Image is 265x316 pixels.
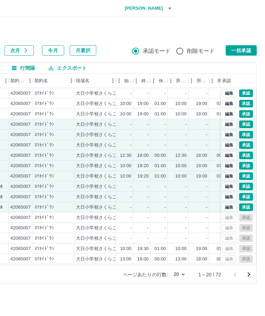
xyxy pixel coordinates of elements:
[137,152,149,159] div: 18:00
[147,214,149,221] div: -
[35,111,54,117] div: ﾖﾂｶｲﾄﾞｳｼ
[239,152,253,159] button: 承認
[206,204,207,211] div: -
[185,235,187,242] div: -
[1,76,11,86] button: メニュー
[165,183,166,190] div: -
[10,121,31,128] div: 42065007
[75,74,116,88] div: 現場名
[165,142,166,149] div: -
[35,121,54,128] div: ﾖﾂｶｲﾄﾞｳｼ
[108,76,118,86] button: メニュー
[239,183,253,190] button: 承認
[35,214,54,221] div: ﾖﾂｶｲﾄﾞｳｼ
[35,142,54,149] div: ﾖﾂｶｲﾄﾞｳｼ
[217,100,228,107] div: 01:00
[147,194,149,200] div: -
[185,121,187,128] div: -
[120,100,131,107] div: 10:00
[10,132,31,138] div: 42065007
[130,142,131,149] div: -
[4,45,34,56] button: 次月
[35,194,54,200] div: ﾖﾂｶｲﾄﾞｳｼ
[239,172,253,180] button: 承認
[76,246,139,252] div: 大日小学校さくらこどもルーム
[137,100,149,107] div: 19:00
[35,204,54,211] div: ﾖﾂｶｲﾄﾞｳｼ
[120,173,131,180] div: 10:00
[155,111,166,117] div: 01:00
[206,194,207,200] div: -
[222,183,236,190] button: 編集
[10,246,31,252] div: 42065007
[188,74,209,88] div: 所定終業
[76,121,139,128] div: 大日小学校さくらこどもルーム
[196,111,207,117] div: 19:00
[35,74,48,88] div: 契約名
[33,74,75,88] div: 契約名
[197,74,208,88] div: 所定終業
[196,173,207,180] div: 19:00
[155,246,166,252] div: 01:00
[165,121,166,128] div: -
[239,141,253,149] button: 承認
[165,235,166,242] div: -
[175,152,187,159] div: 12:30
[206,214,207,221] div: -
[206,121,207,128] div: -
[175,246,187,252] div: 10:00
[239,89,253,97] button: 承認
[35,183,54,190] div: ﾖﾂｶｲﾄﾞｳｼ
[239,203,253,211] button: 承認
[185,194,187,200] div: -
[175,256,187,262] div: 13:00
[239,131,253,138] button: 承認
[217,111,228,117] div: 01:00
[137,256,149,262] div: 18:00
[222,110,236,118] button: 編集
[165,90,166,97] div: -
[239,121,253,128] button: 承認
[242,268,256,281] button: 次のページへ
[185,214,187,221] div: -
[175,173,187,180] div: 10:00
[137,246,149,252] div: 19:30
[35,152,54,159] div: ﾖﾂｶｲﾄﾞｳｼ
[130,183,131,190] div: -
[42,45,64,56] button: 今月
[147,132,149,138] div: -
[222,89,236,97] button: 編集
[70,45,96,56] button: 月選択
[206,235,207,242] div: -
[76,204,139,211] div: 大日小学校さくらこどもルーム
[130,194,131,200] div: -
[130,132,131,138] div: -
[76,235,139,242] div: 大日小学校さくらこどもルーム
[222,100,236,107] button: 編集
[10,100,31,107] div: 42065007
[35,235,54,242] div: ﾖﾂｶｲﾄﾞｳｼ
[175,163,187,169] div: 10:00
[147,235,149,242] div: -
[226,45,257,56] button: 一括承認
[10,183,31,190] div: 42065007
[76,152,139,159] div: 大日小学校さくらこどもルーム
[120,256,131,262] div: 13:00
[124,74,132,88] div: 始業
[239,100,253,107] button: 承認
[130,235,131,242] div: -
[76,74,89,88] div: 現場名
[150,74,168,88] div: 休憩
[222,162,236,170] button: 編集
[76,132,139,138] div: 大日小学校さくらこどもルーム
[10,173,31,180] div: 42065007
[35,246,54,252] div: ﾖﾂｶｲﾄﾞｳｼ
[130,214,131,221] div: -
[217,173,228,180] div: 01:00
[76,100,139,107] div: 大日小学校さくらこどもルーム
[147,204,149,211] div: -
[76,111,139,117] div: 大日小学校さくらこどもルーム
[137,163,149,169] div: 19:20
[130,90,131,97] div: -
[76,225,139,231] div: 大日小学校さくらこどもルーム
